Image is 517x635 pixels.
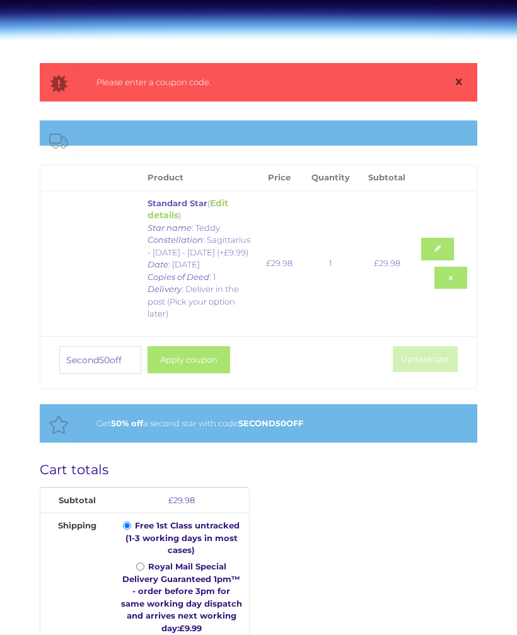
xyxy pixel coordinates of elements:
div: Please enter a coupon code. [96,76,443,89]
th: Subtotal [40,487,113,513]
span: £ [179,623,185,633]
label: Royal Mail Special Delivery Guaranteed 1pm™ - order before 3pm for same working day dispatch and ... [121,561,242,633]
h2: Cart totals [40,462,250,477]
span: £ [168,495,173,505]
label: Free 1st Class untracked (1-3 working days in most cases) [125,520,240,555]
bdi: 29.98 [168,495,195,505]
bdi: 9.99 [179,623,202,633]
